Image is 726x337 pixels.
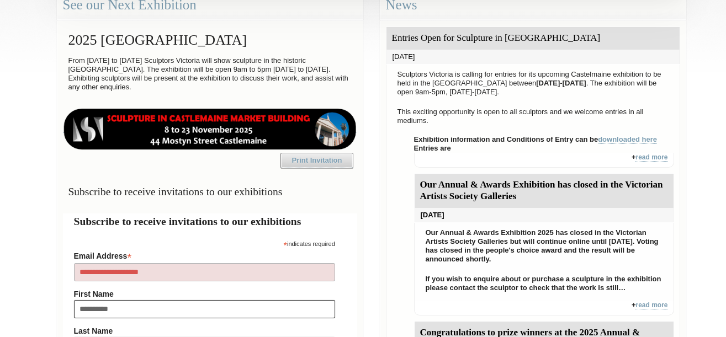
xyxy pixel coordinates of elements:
[74,213,346,229] h2: Subscribe to receive invitations to our exhibitions
[415,174,674,208] div: Our Annual & Awards Exhibition has closed in the Victorian Artists Society Galleries
[63,26,357,54] h2: 2025 [GEOGRAPHIC_DATA]
[414,135,658,144] strong: Exhibition information and Conditions of Entry can be
[63,109,357,149] img: castlemaine-ldrbd25v2.png
[63,54,357,94] p: From [DATE] to [DATE] Sculptors Victoria will show sculpture in the historic [GEOGRAPHIC_DATA]. T...
[635,153,667,162] a: read more
[414,153,674,168] div: +
[392,67,674,99] p: Sculptors Victoria is calling for entries for its upcoming Castelmaine exhibition to be held in t...
[415,208,674,222] div: [DATE]
[420,272,668,295] p: If you wish to enquire about or purchase a sculpture in the exhibition please contact the sculpto...
[63,181,357,202] h3: Subscribe to receive invitations to our exhibitions
[414,301,674,315] div: +
[74,290,335,298] label: First Name
[74,248,335,261] label: Email Address
[392,105,674,128] p: This exciting opportunity is open to all sculptors and we welcome entries in all mediums.
[74,327,335,335] label: Last Name
[598,135,657,144] a: downloaded here
[386,27,680,50] div: Entries Open for Sculpture in [GEOGRAPHIC_DATA]
[420,226,668,266] p: Our Annual & Awards Exhibition 2025 has closed in the Victorian Artists Society Galleries but wil...
[635,301,667,309] a: read more
[386,50,680,64] div: [DATE]
[280,153,353,168] a: Print Invitation
[74,238,335,248] div: indicates required
[536,79,586,87] strong: [DATE]-[DATE]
